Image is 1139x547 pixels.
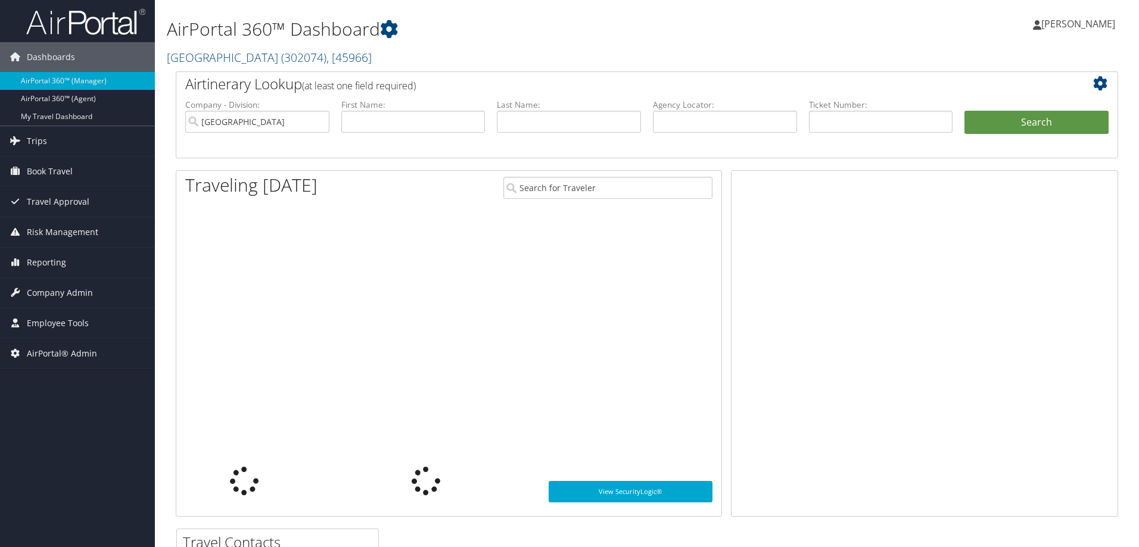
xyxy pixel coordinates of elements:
[341,99,486,111] label: First Name:
[1041,17,1115,30] span: [PERSON_NAME]
[27,187,89,217] span: Travel Approval
[167,17,807,42] h1: AirPortal 360™ Dashboard
[964,111,1109,135] button: Search
[326,49,372,65] span: , [ 45966 ]
[27,278,93,308] span: Company Admin
[281,49,326,65] span: ( 302074 )
[185,74,1030,94] h2: Airtinerary Lookup
[27,126,47,156] span: Trips
[27,42,75,72] span: Dashboards
[26,8,145,36] img: airportal-logo.png
[185,99,329,111] label: Company - Division:
[167,49,372,65] a: [GEOGRAPHIC_DATA]
[503,177,712,199] input: Search for Traveler
[27,217,98,247] span: Risk Management
[185,173,318,198] h1: Traveling [DATE]
[27,308,89,338] span: Employee Tools
[27,339,97,368] span: AirPortal® Admin
[1033,6,1127,42] a: [PERSON_NAME]
[497,99,641,111] label: Last Name:
[27,248,66,277] span: Reporting
[27,157,73,186] span: Book Travel
[549,481,712,502] a: View SecurityLogic®
[302,79,416,92] span: (at least one field required)
[653,99,797,111] label: Agency Locator:
[809,99,953,111] label: Ticket Number:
